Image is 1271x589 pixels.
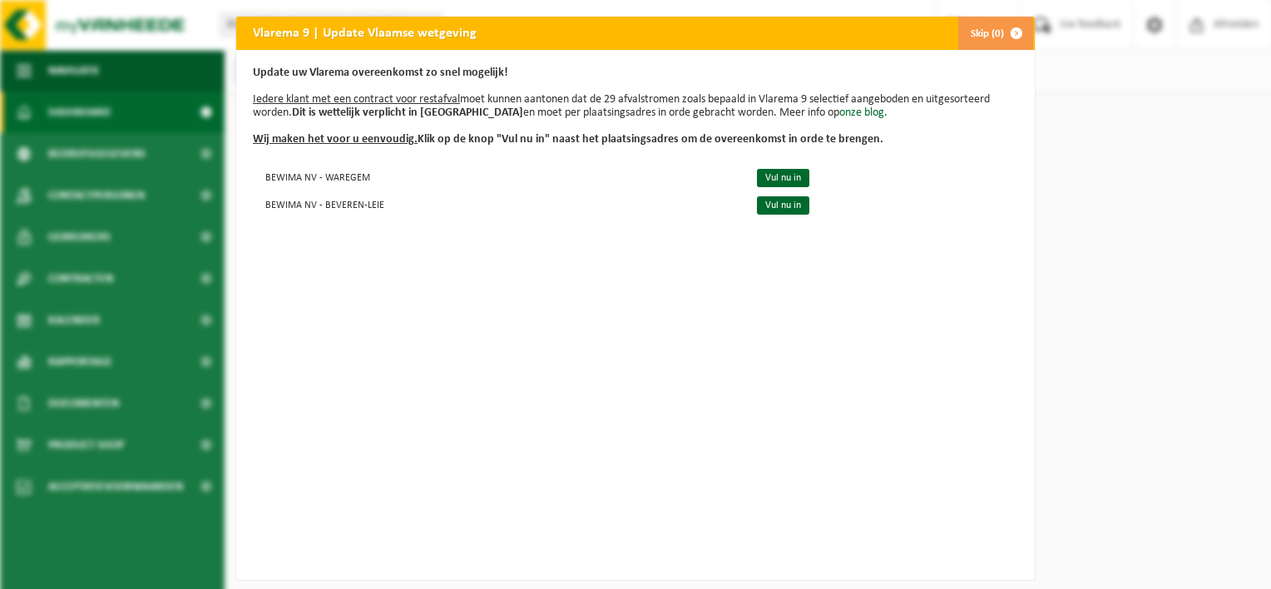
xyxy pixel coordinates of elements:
a: Vul nu in [757,169,809,187]
p: moet kunnen aantonen dat de 29 afvalstromen zoals bepaald in Vlarema 9 selectief aangeboden en ui... [253,67,1018,146]
h2: Vlarema 9 | Update Vlaamse wetgeving [236,17,493,48]
td: BEWIMA NV - BEVEREN-LEIE [253,191,743,218]
a: Vul nu in [757,196,809,215]
a: onze blog. [839,106,888,119]
button: Skip (0) [957,17,1033,50]
u: Iedere klant met een contract voor restafval [253,93,460,106]
b: Klik op de knop "Vul nu in" naast het plaatsingsadres om de overeenkomst in orde te brengen. [253,133,883,146]
b: Dit is wettelijk verplicht in [GEOGRAPHIC_DATA] [292,106,523,119]
td: BEWIMA NV - WAREGEM [253,163,743,191]
u: Wij maken het voor u eenvoudig. [253,133,418,146]
b: Update uw Vlarema overeenkomst zo snel mogelijk! [253,67,508,79]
